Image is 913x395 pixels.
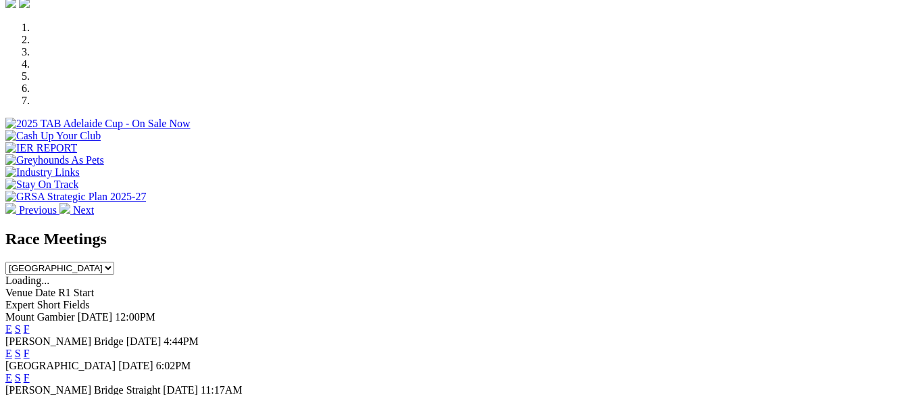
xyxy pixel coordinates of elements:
[115,311,155,323] span: 12:00PM
[164,335,199,347] span: 4:44PM
[24,372,30,384] a: F
[15,323,21,335] a: S
[5,230,908,248] h2: Race Meetings
[5,348,12,359] a: E
[24,323,30,335] a: F
[24,348,30,359] a: F
[5,204,59,216] a: Previous
[19,204,57,216] span: Previous
[5,154,104,166] img: Greyhounds As Pets
[5,372,12,384] a: E
[5,275,49,286] span: Loading...
[59,204,94,216] a: Next
[78,311,113,323] span: [DATE]
[5,142,77,154] img: IER REPORT
[5,191,146,203] img: GRSA Strategic Plan 2025-27
[118,360,153,371] span: [DATE]
[37,299,61,310] span: Short
[15,372,21,384] a: S
[5,203,16,214] img: chevron-left-pager-white.svg
[156,360,191,371] span: 6:02PM
[15,348,21,359] a: S
[73,204,94,216] span: Next
[5,323,12,335] a: E
[5,335,124,347] span: [PERSON_NAME] Bridge
[5,360,116,371] span: [GEOGRAPHIC_DATA]
[5,311,75,323] span: Mount Gambier
[5,287,32,298] span: Venue
[35,287,55,298] span: Date
[126,335,162,347] span: [DATE]
[5,118,191,130] img: 2025 TAB Adelaide Cup - On Sale Now
[63,299,89,310] span: Fields
[5,130,101,142] img: Cash Up Your Club
[5,179,78,191] img: Stay On Track
[58,287,94,298] span: R1 Start
[5,299,34,310] span: Expert
[5,166,80,179] img: Industry Links
[59,203,70,214] img: chevron-right-pager-white.svg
